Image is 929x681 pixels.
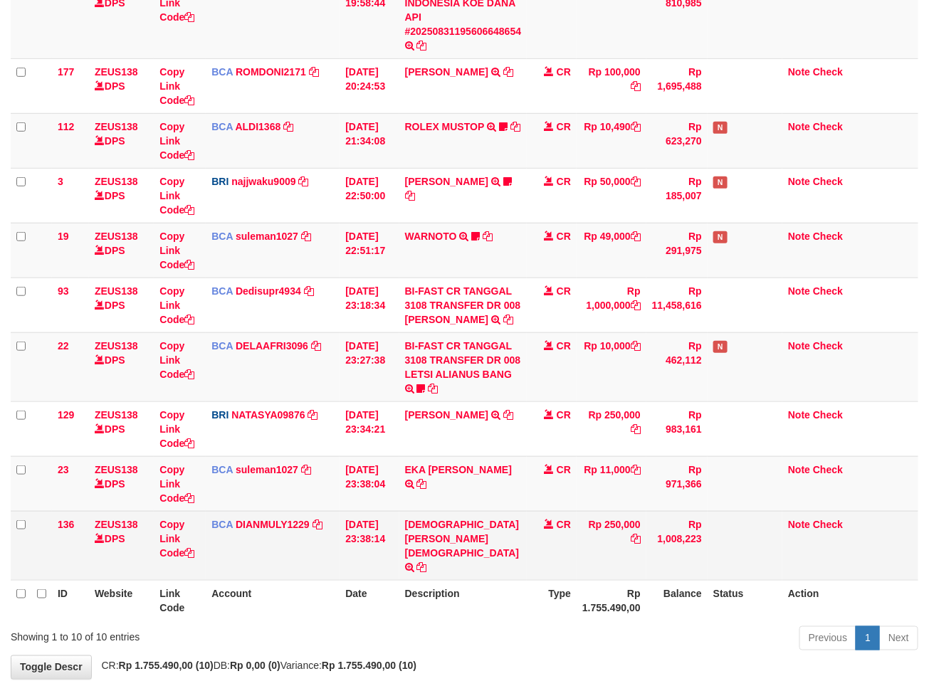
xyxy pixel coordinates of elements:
[788,176,810,187] a: Note
[429,383,439,394] a: Copy BI-FAST CR TANGGAL 3108 TRANSFER DR 008 LETSI ALIANUS BANG to clipboard
[557,409,571,421] span: CR
[557,66,571,78] span: CR
[646,113,708,168] td: Rp 623,270
[856,626,880,650] a: 1
[577,113,646,168] td: Rp 10,490
[58,409,74,421] span: 129
[236,285,301,297] a: Dedisupr4934
[646,58,708,113] td: Rp 1,695,488
[58,519,74,530] span: 136
[646,580,708,621] th: Balance
[631,533,641,544] a: Copy Rp 250,000 to clipboard
[58,176,63,187] span: 3
[159,464,194,504] a: Copy Link Code
[813,409,843,421] a: Check
[788,231,810,242] a: Note
[159,176,194,216] a: Copy Link Code
[283,121,293,132] a: Copy ALDI1368 to clipboard
[713,176,728,189] span: Has Note
[405,464,512,475] a: EKA [PERSON_NAME]
[813,285,843,297] a: Check
[788,285,810,297] a: Note
[313,519,322,530] a: Copy DIANMULY1229 to clipboard
[89,168,154,223] td: DPS
[788,409,810,421] a: Note
[95,464,138,475] a: ZEUS138
[58,340,69,352] span: 22
[211,409,229,421] span: BRI
[646,278,708,332] td: Rp 11,458,616
[813,176,843,187] a: Check
[206,580,340,621] th: Account
[788,66,810,78] a: Note
[557,519,571,530] span: CR
[211,519,233,530] span: BCA
[211,464,233,475] span: BCA
[713,231,728,243] span: Has Note
[646,168,708,223] td: Rp 185,007
[95,231,138,242] a: ZEUS138
[89,58,154,113] td: DPS
[577,401,646,456] td: Rp 250,000
[631,423,641,435] a: Copy Rp 250,000 to clipboard
[813,519,843,530] a: Check
[646,223,708,278] td: Rp 291,975
[89,456,154,511] td: DPS
[304,285,314,297] a: Copy Dedisupr4934 to clipboard
[813,66,843,78] a: Check
[95,285,138,297] a: ZEUS138
[708,580,782,621] th: Status
[631,300,641,311] a: Copy Rp 1,000,000 to clipboard
[340,58,399,113] td: [DATE] 20:24:53
[646,511,708,580] td: Rp 1,008,223
[557,231,571,242] span: CR
[557,464,571,475] span: CR
[577,580,646,621] th: Rp 1.755.490,00
[211,231,233,242] span: BCA
[340,332,399,401] td: [DATE] 23:27:38
[211,176,229,187] span: BRI
[52,580,89,621] th: ID
[813,121,843,132] a: Check
[159,66,194,106] a: Copy Link Code
[405,66,488,78] a: [PERSON_NAME]
[417,478,427,490] a: Copy EKA MAULANA SETYAW to clipboard
[646,401,708,456] td: Rp 983,161
[405,519,519,559] a: [DEMOGRAPHIC_DATA][PERSON_NAME][DEMOGRAPHIC_DATA]
[577,511,646,580] td: Rp 250,000
[340,456,399,511] td: [DATE] 23:38:04
[299,176,309,187] a: Copy najjwaku9009 to clipboard
[159,340,194,380] a: Copy Link Code
[58,121,74,132] span: 112
[503,66,513,78] a: Copy ABDUL GAFUR to clipboard
[577,58,646,113] td: Rp 100,000
[405,285,521,325] a: BI-FAST CR TANGGAL 3108 TRANSFER DR 008 [PERSON_NAME]
[89,332,154,401] td: DPS
[95,409,138,421] a: ZEUS138
[311,340,321,352] a: Copy DELAAFRI3096 to clipboard
[799,626,856,650] a: Previous
[713,122,728,134] span: Has Note
[631,121,641,132] a: Copy Rp 10,490 to clipboard
[95,340,138,352] a: ZEUS138
[89,511,154,580] td: DPS
[879,626,918,650] a: Next
[95,66,138,78] a: ZEUS138
[211,340,233,352] span: BCA
[788,340,810,352] a: Note
[58,231,69,242] span: 19
[95,519,138,530] a: ZEUS138
[301,231,311,242] a: Copy suleman1027 to clipboard
[236,66,306,78] a: ROMDONI2171
[646,456,708,511] td: Rp 971,366
[631,80,641,92] a: Copy Rp 100,000 to clipboard
[405,231,457,242] a: WARNOTO
[788,121,810,132] a: Note
[577,223,646,278] td: Rp 49,000
[813,464,843,475] a: Check
[159,285,194,325] a: Copy Link Code
[236,340,308,352] a: DELAAFRI3096
[340,223,399,278] td: [DATE] 22:51:17
[58,464,69,475] span: 23
[813,231,843,242] a: Check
